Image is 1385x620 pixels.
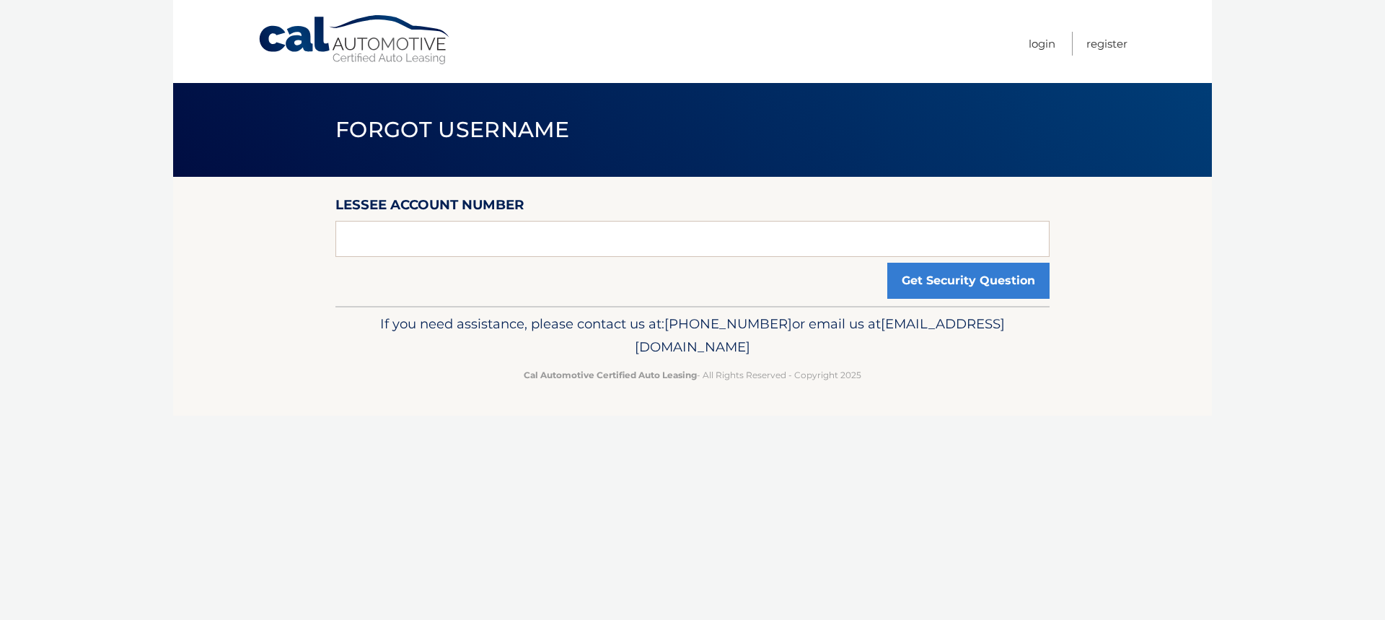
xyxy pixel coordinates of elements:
[664,315,792,332] span: [PHONE_NUMBER]
[335,194,524,221] label: Lessee Account Number
[524,370,697,380] strong: Cal Automotive Certified Auto Leasing
[1029,32,1055,56] a: Login
[345,367,1040,383] p: - All Rights Reserved - Copyright 2025
[1086,32,1127,56] a: Register
[335,116,570,143] span: Forgot Username
[258,14,452,66] a: Cal Automotive
[887,263,1050,299] button: Get Security Question
[635,315,1005,355] span: [EMAIL_ADDRESS][DOMAIN_NAME]
[345,313,1040,359] p: If you need assistance, please contact us at: or email us at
